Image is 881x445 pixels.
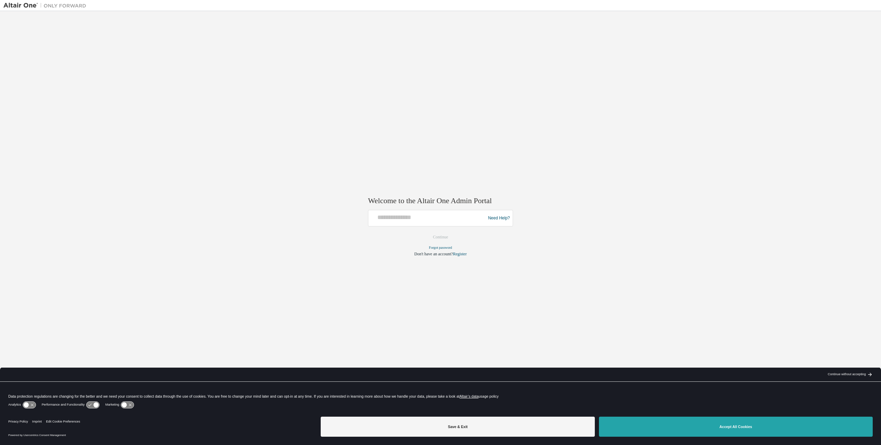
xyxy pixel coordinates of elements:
[414,252,453,257] span: Don't have an account?
[368,196,513,206] h2: Welcome to the Altair One Admin Portal
[453,252,467,257] a: Register
[3,2,90,9] img: Altair One
[429,246,452,250] a: Forgot password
